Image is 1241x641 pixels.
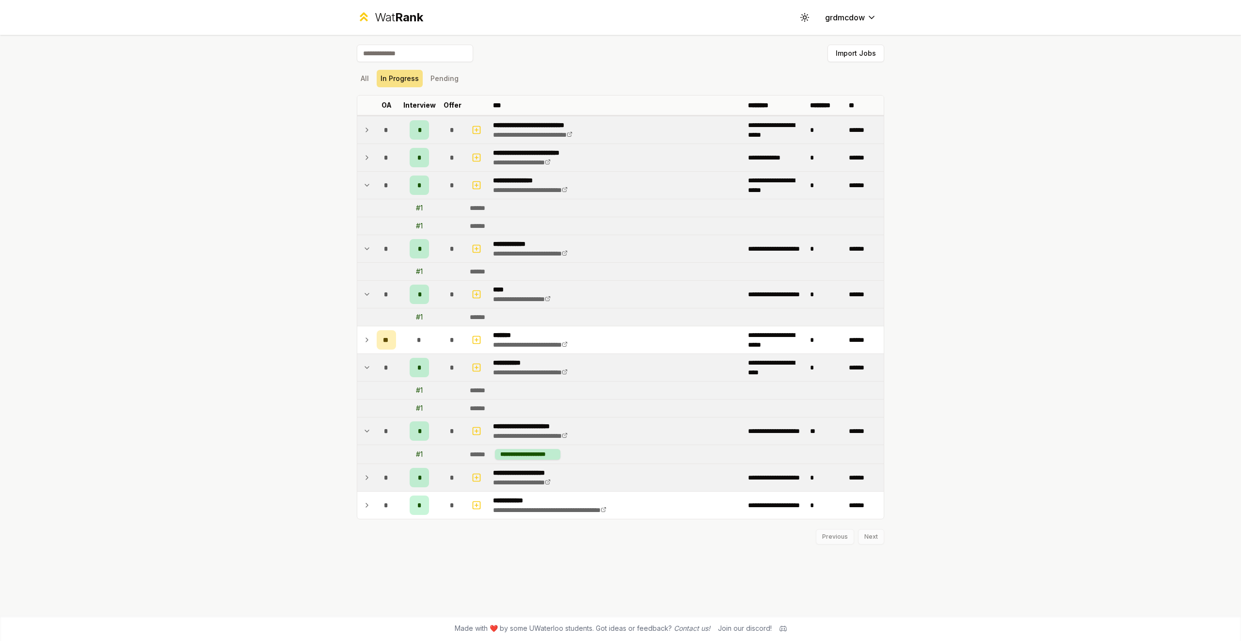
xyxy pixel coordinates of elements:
p: Offer [444,100,461,110]
a: Contact us! [674,624,710,632]
div: # 1 [416,203,423,213]
button: Import Jobs [827,45,884,62]
span: grdmcdow [825,12,865,23]
button: Pending [427,70,462,87]
div: # 1 [416,385,423,395]
div: Join our discord! [718,624,772,633]
p: Interview [403,100,436,110]
span: Rank [395,10,423,24]
div: # 1 [416,449,423,459]
button: In Progress [377,70,423,87]
a: WatRank [357,10,423,25]
div: # 1 [416,267,423,276]
span: Made with ❤️ by some UWaterloo students. Got ideas or feedback? [455,624,710,633]
button: grdmcdow [817,9,884,26]
button: All [357,70,373,87]
div: Wat [375,10,423,25]
p: OA [382,100,392,110]
div: # 1 [416,403,423,413]
div: # 1 [416,312,423,322]
div: # 1 [416,221,423,231]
